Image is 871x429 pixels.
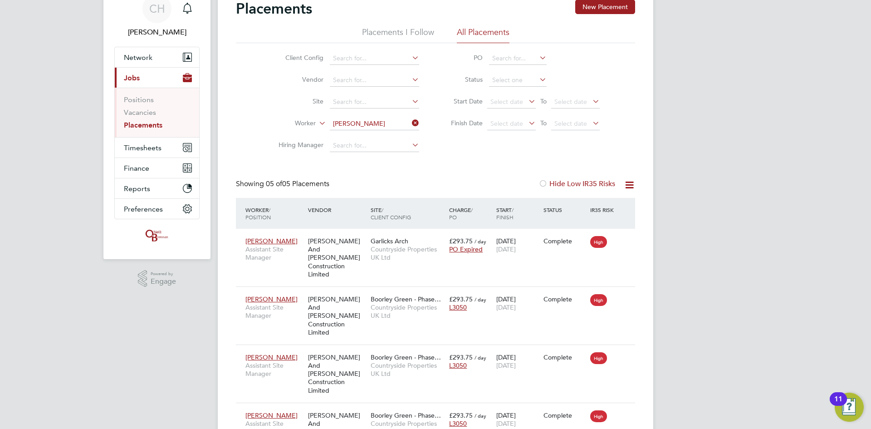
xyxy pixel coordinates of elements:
input: Search for... [330,118,419,130]
div: Showing [236,179,331,189]
input: Search for... [330,52,419,65]
label: Status [442,75,483,84]
span: / Position [245,206,271,221]
div: Jobs [115,88,199,137]
div: Complete [543,411,586,419]
span: Select date [554,98,587,106]
span: High [590,352,607,364]
span: 05 Placements [266,179,329,188]
span: Countryside Properties UK Ltd [371,303,445,320]
span: [PERSON_NAME] [245,353,298,361]
span: / day [475,354,486,361]
span: High [590,294,607,306]
label: Worker [264,119,316,128]
input: Search for... [330,139,419,152]
span: PO Expired [449,245,483,253]
div: Complete [543,237,586,245]
span: Boorley Green - Phase… [371,411,441,419]
span: [PERSON_NAME] [245,411,298,419]
span: [DATE] [496,303,516,311]
div: 11 [834,399,842,411]
div: Complete [543,353,586,361]
span: [PERSON_NAME] [245,295,298,303]
a: Powered byEngage [138,270,176,287]
img: oneillandbrennan-logo-retina.png [144,228,170,243]
label: Client Config [271,54,323,62]
span: Network [124,53,152,62]
button: Reports [115,178,199,198]
span: Boorley Green - Phase… [371,353,441,361]
span: [DATE] [496,245,516,253]
a: Go to home page [114,228,200,243]
span: / Client Config [371,206,411,221]
input: Search for... [330,96,419,108]
span: Powered by [151,270,176,278]
span: Engage [151,278,176,286]
div: [DATE] [494,291,541,316]
div: Worker [243,202,306,225]
span: Finance [124,164,149,173]
a: [PERSON_NAME]Assistant Site Manager[PERSON_NAME] And [PERSON_NAME] Construction LimitedGarlicks A... [243,232,635,240]
a: [PERSON_NAME]Assistant Site Manager[PERSON_NAME] And [PERSON_NAME] Construction LimitedBoorley Gr... [243,348,635,356]
li: All Placements [457,27,509,43]
a: Positions [124,95,154,104]
div: [DATE] [494,349,541,374]
span: Assistant Site Manager [245,303,303,320]
button: Preferences [115,199,199,219]
div: Status [541,202,588,218]
label: PO [442,54,483,62]
span: To [538,95,549,107]
div: IR35 Risk [588,202,619,218]
button: Timesheets [115,138,199,158]
span: £293.75 [449,411,473,419]
span: CH [149,3,165,15]
div: [DATE] [494,232,541,258]
span: / Finish [496,206,514,221]
a: Placements [124,121,162,129]
span: L3050 [449,303,467,311]
span: Timesheets [124,143,161,152]
div: Start [494,202,541,225]
a: Vacancies [124,108,156,117]
button: Open Resource Center, 11 new notifications [835,393,864,422]
span: Assistant Site Manager [245,245,303,261]
span: [DATE] [496,361,516,370]
button: Finance [115,158,199,178]
label: Vendor [271,75,323,84]
span: High [590,236,607,248]
span: 05 of [266,179,282,188]
label: Site [271,97,323,105]
div: Vendor [306,202,368,218]
span: L3050 [449,419,467,428]
span: Select date [490,119,523,128]
span: Countryside Properties UK Ltd [371,361,445,378]
span: Jobs [124,74,140,82]
button: Network [115,47,199,67]
span: £293.75 [449,237,473,245]
span: / day [475,412,486,419]
div: Charge [447,202,494,225]
div: Site [368,202,447,225]
span: £293.75 [449,353,473,361]
div: [PERSON_NAME] And [PERSON_NAME] Construction Limited [306,232,368,283]
label: Finish Date [442,119,483,127]
label: Hide Low IR35 Risks [538,179,615,188]
span: Garlicks Arch [371,237,408,245]
div: [PERSON_NAME] And [PERSON_NAME] Construction Limited [306,291,368,341]
a: [PERSON_NAME]Assistant Site Manager[PERSON_NAME] And [PERSON_NAME] Construction LimitedBoorley Gr... [243,406,635,414]
a: [PERSON_NAME]Assistant Site Manager[PERSON_NAME] And [PERSON_NAME] Construction LimitedBoorley Gr... [243,290,635,298]
span: Ciaran Hoey [114,27,200,38]
span: Countryside Properties UK Ltd [371,245,445,261]
input: Search for... [330,74,419,87]
span: [PERSON_NAME] [245,237,298,245]
input: Search for... [489,52,547,65]
span: / day [475,296,486,303]
span: Reports [124,184,150,193]
label: Hiring Manager [271,141,323,149]
span: Select date [490,98,523,106]
label: Start Date [442,97,483,105]
span: L3050 [449,361,467,370]
span: To [538,117,549,129]
span: / day [475,238,486,245]
div: [PERSON_NAME] And [PERSON_NAME] Construction Limited [306,349,368,399]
